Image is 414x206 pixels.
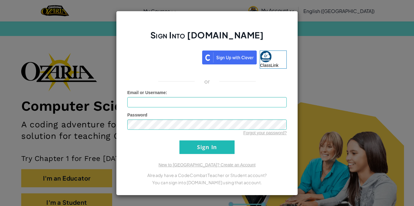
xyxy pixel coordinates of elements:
[260,63,279,68] span: ClassLink
[127,179,287,186] p: You can sign into [DOMAIN_NAME] using that account.
[127,29,287,47] h2: Sign Into [DOMAIN_NAME]
[124,50,202,63] iframe: Sign in with Google Button
[127,90,167,96] label: :
[127,113,147,117] span: Password
[243,130,287,135] a: Forgot your password?
[204,78,210,85] p: or
[179,140,235,154] input: Sign In
[127,90,166,95] span: Email or Username
[202,51,257,64] img: clever_sso_button@2x.png
[159,162,255,167] a: New to [GEOGRAPHIC_DATA]? Create an Account
[127,172,287,179] p: Already have a CodeCombat Teacher or Student account?
[260,51,272,62] img: classlink-logo-small.png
